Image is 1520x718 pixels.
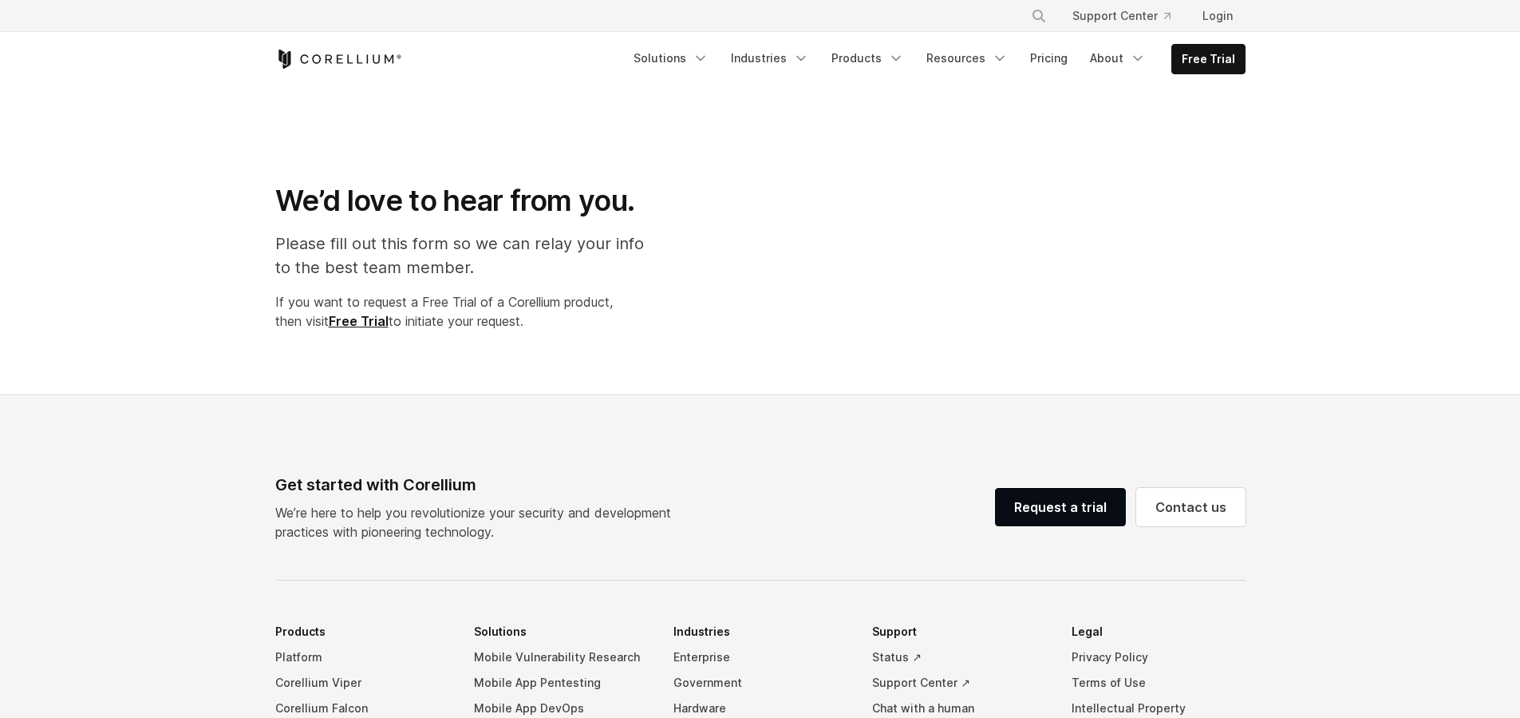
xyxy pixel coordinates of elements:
[275,503,684,541] p: We’re here to help you revolutionize your security and development practices with pioneering tech...
[474,645,648,670] a: Mobile Vulnerability Research
[1072,670,1246,696] a: Terms of Use
[624,44,1246,74] div: Navigation Menu
[275,473,684,497] div: Get started with Corellium
[917,44,1017,73] a: Resources
[1136,488,1246,526] a: Contact us
[1012,2,1246,30] div: Navigation Menu
[1021,44,1077,73] a: Pricing
[1025,2,1053,30] button: Search
[275,50,402,69] a: Corellium Home
[1172,45,1245,73] a: Free Trial
[872,670,1046,696] a: Support Center ↗
[474,670,648,696] a: Mobile App Pentesting
[872,645,1046,670] a: Status ↗
[1072,645,1246,670] a: Privacy Policy
[275,645,449,670] a: Platform
[1080,44,1155,73] a: About
[275,232,661,280] p: Please fill out this form so we can relay your info to the best team member.
[995,488,1126,526] a: Request a trial
[275,292,661,331] p: If you want to request a Free Trial of a Corellium product, then visit to initiate your request.
[275,670,449,696] a: Corellium Viper
[1060,2,1183,30] a: Support Center
[624,44,718,73] a: Solutions
[822,44,914,73] a: Products
[1190,2,1246,30] a: Login
[673,670,847,696] a: Government
[721,44,819,73] a: Industries
[673,645,847,670] a: Enterprise
[329,313,389,329] a: Free Trial
[275,183,661,219] h1: We’d love to hear from you.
